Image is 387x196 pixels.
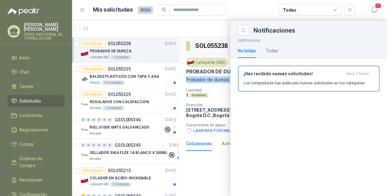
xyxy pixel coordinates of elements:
[266,47,278,54] div: Todas
[8,124,65,136] a: Negociaciones
[19,83,33,90] span: Tareas
[24,23,65,31] p: [PERSON_NAME] [PERSON_NAME]
[238,66,379,92] button: ¡Has recibido nuevas solicitudes!hace 2 horas Los compradores han publicado nuevas solicitudes en...
[93,5,133,14] h1: Mis solicitudes
[230,36,387,44] p: Notificaciones
[346,71,369,77] span: hace 2 horas
[19,54,29,61] span: Inicio
[138,6,153,14] span: 8066
[162,8,166,12] span: search
[8,174,65,186] a: Remisiones
[8,95,65,107] a: Solicitudes
[19,98,41,104] span: Solicitudes
[19,69,29,76] span: Chat
[243,80,366,86] p: Los compradores han publicado nuevas solicitudes en tus categorías.
[19,177,43,183] span: Remisiones
[368,4,379,16] button: 1
[8,8,39,15] img: Logo peakr
[19,112,43,119] span: Licitaciones
[243,71,343,77] h3: ¡Has recibido nuevas solicitudes!
[19,126,48,133] span: Negociaciones
[8,138,65,150] a: Cotizar
[8,66,65,78] a: Chat
[24,33,65,40] p: FERRE INDUSTRIAL DE TORNILLOS SAS
[8,109,65,121] a: Licitaciones
[8,52,65,64] a: Inicio
[19,155,59,169] span: Órdenes de Compra
[238,47,256,54] div: No leídas
[254,27,379,34] div: Notificaciones
[8,153,65,172] a: Órdenes de Compra
[283,7,296,13] div: Todas
[238,25,248,36] button: Close
[8,81,65,93] a: Tareas
[374,3,381,9] span: 1
[19,141,34,148] span: Cotizar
